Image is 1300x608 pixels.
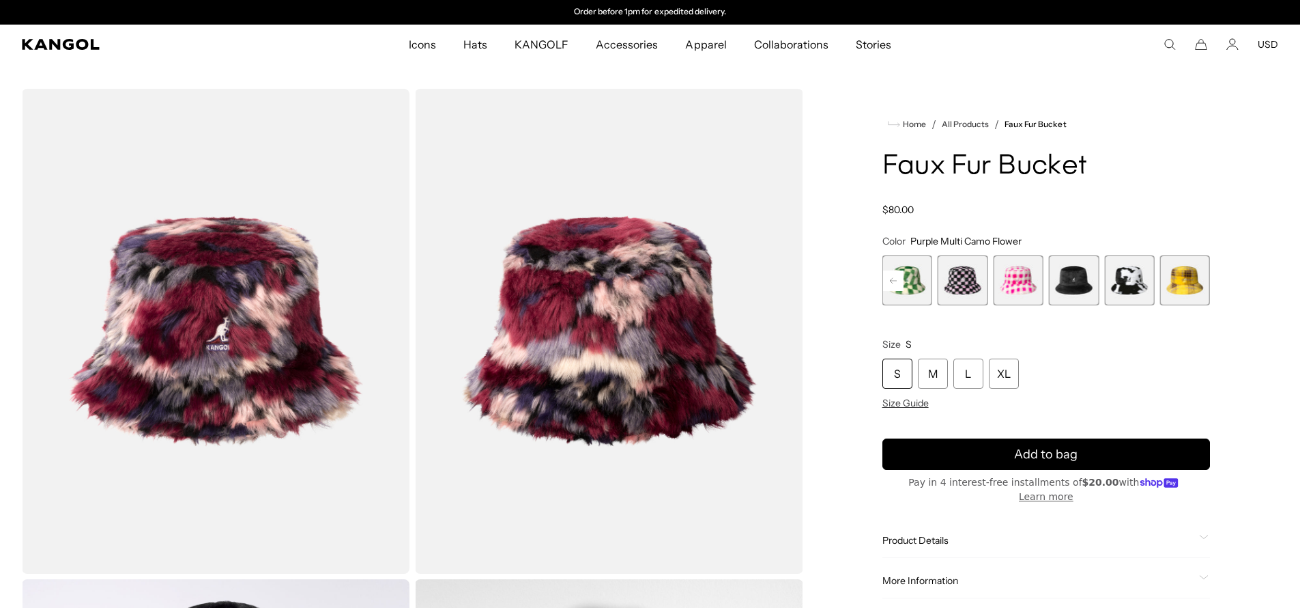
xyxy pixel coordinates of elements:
li: / [989,116,999,133]
span: Add to bag [1014,445,1078,464]
span: Stories [856,25,891,64]
label: Yellow Plaid [1160,255,1210,305]
span: Purple Multi Camo Flower [910,235,1022,247]
label: Spotted Cow [1104,255,1154,305]
span: Icons [409,25,436,64]
span: More Information [882,575,1194,587]
a: Hats [450,25,501,64]
a: Collaborations [740,25,842,64]
div: 8 of 12 [938,255,987,305]
span: Apparel [685,25,726,64]
div: L [953,359,983,389]
span: $80.00 [882,204,914,216]
a: Account [1226,38,1239,51]
li: / [926,116,936,133]
a: Icons [395,25,450,64]
nav: breadcrumbs [882,116,1210,133]
div: M [918,359,948,389]
button: Cart [1195,38,1207,51]
a: Faux Fur Bucket [1005,120,1066,129]
div: 2 of 2 [510,7,791,18]
span: Home [900,120,926,129]
p: Order before 1pm for expedited delivery. [574,7,726,18]
span: Hats [463,25,487,64]
summary: Search here [1164,38,1176,51]
a: All Products [942,120,989,129]
span: Product Details [882,534,1194,547]
a: KANGOLF [501,25,582,64]
label: Pink Gingham [993,255,1043,305]
a: Accessories [582,25,671,64]
div: Announcement [510,7,791,18]
a: Stories [842,25,905,64]
a: Apparel [671,25,740,64]
div: 12 of 12 [1160,255,1210,305]
label: Solid Black [1049,255,1099,305]
span: KANGOLF [515,25,568,64]
img: color-purple-multi-camo-flower [22,89,409,574]
div: 11 of 12 [1104,255,1154,305]
span: Size Guide [882,397,929,409]
slideshow-component: Announcement bar [510,7,791,18]
div: 9 of 12 [993,255,1043,305]
span: Size [882,338,901,350]
label: Pepto Check [938,255,987,305]
h1: Faux Fur Bucket [882,152,1210,182]
span: Color [882,235,906,247]
span: S [906,338,912,350]
div: 7 of 12 [882,255,932,305]
span: Accessories [596,25,658,64]
button: Add to bag [882,439,1210,470]
div: 10 of 12 [1049,255,1099,305]
label: Green Check [882,255,932,305]
div: S [882,359,912,389]
div: XL [989,359,1019,389]
a: Kangol [22,39,270,50]
button: USD [1258,38,1278,51]
img: color-purple-multi-camo-flower [415,89,803,574]
span: Collaborations [754,25,828,64]
a: Home [888,118,926,130]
